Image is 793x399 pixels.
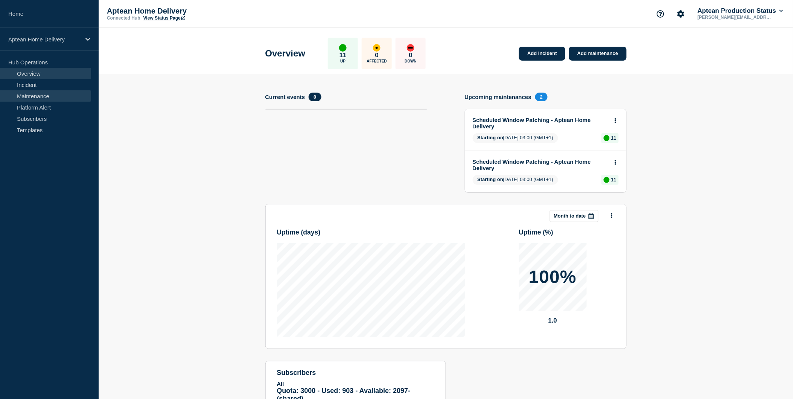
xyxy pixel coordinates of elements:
[473,158,609,171] a: Scheduled Window Patching - Aptean Home Delivery
[611,177,616,183] p: 11
[277,369,434,377] h4: subscribers
[339,52,347,59] p: 11
[143,15,185,21] a: View Status Page
[309,93,321,101] span: 0
[473,117,609,129] a: Scheduled Window Patching - Aptean Home Delivery
[277,381,434,387] p: All
[519,317,587,324] p: 1.0
[554,213,586,219] p: Month to date
[550,210,598,222] button: Month to date
[465,94,532,100] h4: Upcoming maintenances
[265,48,306,59] h1: Overview
[478,177,504,182] span: Starting on
[107,7,257,15] p: Aptean Home Delivery
[611,135,616,141] p: 11
[367,59,387,63] p: Affected
[519,228,615,236] h3: Uptime ( % )
[409,52,412,59] p: 0
[8,36,81,43] p: Aptean Home Delivery
[604,177,610,183] div: up
[373,44,381,52] div: affected
[529,268,577,286] p: 100%
[519,47,565,61] a: Add incident
[107,15,140,21] p: Connected Hub
[265,94,305,100] h4: Current events
[604,135,610,141] div: up
[478,135,504,140] span: Starting on
[673,6,689,22] button: Account settings
[696,15,775,20] p: [PERSON_NAME][EMAIL_ADDRESS][DOMAIN_NAME]
[375,52,379,59] p: 0
[277,228,465,236] h3: Uptime ( days )
[473,175,559,185] span: [DATE] 03:00 (GMT+1)
[696,7,785,15] button: Aptean Production Status
[340,59,346,63] p: Up
[407,44,414,52] div: down
[569,47,626,61] a: Add maintenance
[473,133,559,143] span: [DATE] 03:00 (GMT+1)
[405,59,417,63] p: Down
[535,93,548,101] span: 2
[653,6,668,22] button: Support
[339,44,347,52] div: up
